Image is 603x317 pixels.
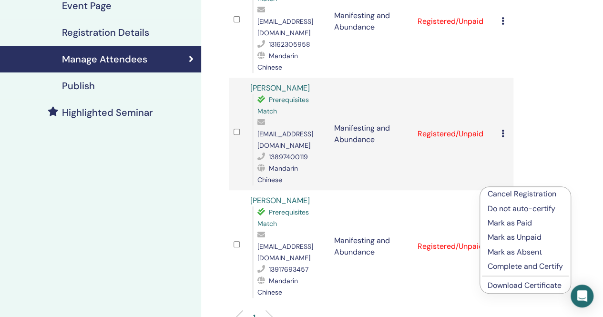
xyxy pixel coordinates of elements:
a: [PERSON_NAME] [250,83,310,93]
span: Prerequisites Match [257,95,309,115]
a: Download Certificate [488,280,562,290]
p: Complete and Certify [488,261,563,272]
span: [EMAIL_ADDRESS][DOMAIN_NAME] [257,130,313,150]
h4: Publish [62,80,95,92]
span: [EMAIL_ADDRESS][DOMAIN_NAME] [257,17,313,37]
span: 13897400119 [269,153,308,161]
h4: Highlighted Seminar [62,107,153,118]
span: 13917693457 [269,265,308,274]
p: Mark as Paid [488,217,563,229]
td: Manifesting and Abundance [329,78,413,190]
h4: Registration Details [62,27,149,38]
p: Do not auto-certify [488,203,563,215]
div: Open Intercom Messenger [571,285,593,307]
span: Prerequisites Match [257,208,309,228]
p: Mark as Absent [488,246,563,258]
span: [EMAIL_ADDRESS][DOMAIN_NAME] [257,242,313,262]
td: Manifesting and Abundance [329,190,413,303]
h4: Manage Attendees [62,53,147,65]
span: Mandarin Chinese [257,164,298,184]
a: [PERSON_NAME] [250,195,310,205]
span: Mandarin Chinese [257,51,298,72]
p: Mark as Unpaid [488,232,563,243]
span: Mandarin Chinese [257,276,298,297]
span: 13162305958 [269,40,310,49]
p: Cancel Registration [488,188,563,200]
